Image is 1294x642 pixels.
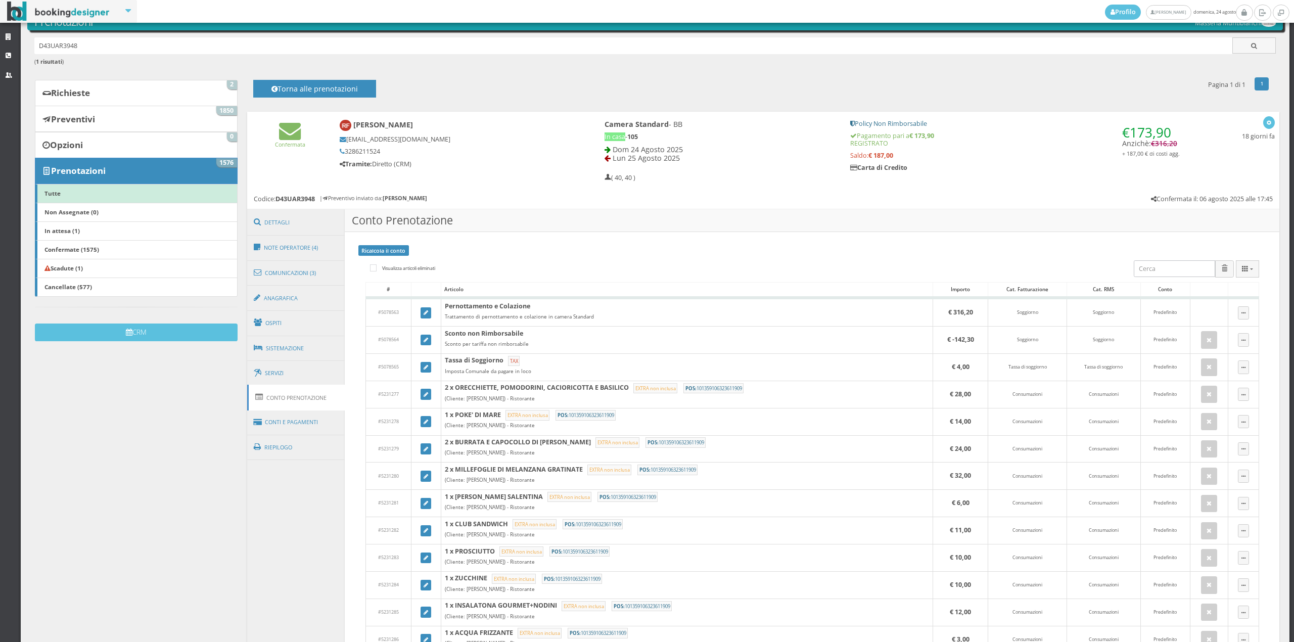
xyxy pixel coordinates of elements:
[353,120,413,129] b: [PERSON_NAME]
[340,135,571,143] h5: [EMAIL_ADDRESS][DOMAIN_NAME]
[605,119,669,129] b: Camera Standard
[850,163,907,172] b: Carta di Credito
[227,80,237,89] span: 2
[645,437,706,447] small: 101359106323611909
[378,309,399,315] span: #5078563
[1242,132,1275,140] h5: 18 giorni fa
[35,240,237,259] a: Confermate (1575)
[950,417,971,426] b: € 14,00
[35,80,237,106] a: Richieste 2
[358,245,409,256] a: Ricalcola il conto
[247,260,345,286] a: Comunicazioni (3)
[265,84,365,100] h4: Torna alle prenotazioni
[378,418,399,425] span: #5231278
[445,531,929,538] div: (Cliente: [PERSON_NAME]) - Ristorante
[247,235,345,261] a: Note Operatore (4)
[34,59,1276,65] h6: ( )
[1134,260,1215,277] input: Cerca
[614,603,625,609] b: POS:
[513,519,557,529] small: EXTRA non inclusa
[1122,120,1180,157] h4: Anzichè:
[988,408,1067,435] td: Consumazioni
[445,613,929,620] div: (Cliente: [PERSON_NAME]) - Ristorante
[445,465,583,474] b: 2 x MILLEFOGLIE DI MELANZANA GRATINATE
[952,362,969,371] b: € 4,00
[605,174,635,181] h5: ( 40, 40 )
[345,209,1279,232] h3: Conto Prenotazione
[44,226,80,235] b: In attesa (1)
[1195,19,1276,27] h5: Masseria Muntibianchi
[1105,5,1236,20] span: domenica, 24 agosto
[35,132,237,158] a: Opzioni 0
[1236,260,1259,277] button: Columns
[44,283,92,291] b: Cancellate (577)
[340,160,571,168] h5: Diretto (CRM)
[445,559,929,565] div: (Cliente: [PERSON_NAME]) - Ristorante
[44,208,99,216] b: Non Assegnate (0)
[445,520,508,528] b: 1 x CLUB SANDWICH
[50,139,83,151] b: Opzioni
[445,547,495,556] b: 1 x PROSCIUTTO
[613,145,683,154] span: Dom 24 Agosto 2025
[1130,123,1171,142] span: 173,90
[1140,490,1190,517] td: Predefinito
[597,492,658,502] small: 101359106323611909
[441,283,933,297] div: Articolo
[275,132,305,148] a: Confermata
[1067,544,1141,572] td: Consumazioni
[988,381,1067,408] td: Consumazioni
[35,158,237,184] a: Prenotazioni 1576
[445,628,513,637] b: 1 x ACQUA FRIZZANTE
[988,463,1067,490] td: Consumazioni
[492,574,536,584] small: EXTRA non inclusa
[35,324,237,341] button: CRM
[44,245,99,253] b: Confermate (1575)
[950,580,971,589] b: € 10,00
[933,283,988,297] div: Importo
[627,132,638,141] b: 105
[247,409,345,435] a: Conti e Pagamenti
[868,151,893,160] strong: € 187,00
[544,575,555,582] b: POS:
[1067,463,1141,490] td: Consumazioni
[227,132,237,142] span: 0
[35,259,237,278] a: Scadute (1)
[988,298,1067,326] td: Soggiorno
[542,574,602,584] small: 101359106323611909
[1140,599,1190,626] td: Predefinito
[216,106,237,115] span: 1850
[51,87,90,99] b: Richieste
[639,467,651,473] b: POS:
[595,437,639,447] small: EXTRA non inclusa
[1140,463,1190,490] td: Predefinito
[378,363,399,370] span: #5078565
[605,132,625,141] span: In casa
[1140,327,1190,354] td: Predefinito
[568,628,628,638] small: 101359106323611909
[1067,381,1141,408] td: Consumazioni
[1067,571,1141,599] td: Consumazioni
[445,368,929,375] div: Imposta Comunale da pagare in loco
[1140,571,1190,599] td: Predefinito
[1105,5,1141,20] a: Profilo
[556,410,616,420] small: 101359106323611909
[1067,435,1141,463] td: Consumazioni
[562,601,606,611] small: EXTRA non inclusa
[35,106,237,132] a: Preventivi 1850
[445,313,929,320] div: Trattamento di pernottamento e colazione in camera Standard
[366,283,411,297] div: #
[35,221,237,241] a: In attesa (1)
[1262,20,1276,27] img: 56db488bc92111ef969d06d5a9c234c7.png
[909,131,934,140] strong: € 173,90
[637,465,698,475] small: 101359106323611909
[1141,283,1190,297] div: Conto
[378,391,399,397] span: #5231277
[1140,353,1190,381] td: Predefinito
[683,383,744,393] small: 101359106323611909
[1140,435,1190,463] td: Predefinito
[850,120,1180,127] h5: Policy Non Rimborsabile
[1140,544,1190,572] td: Predefinito
[988,353,1067,381] td: Tassa di soggiorno
[549,546,610,557] small: 101359106323611909
[1067,327,1141,354] td: Soggiorno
